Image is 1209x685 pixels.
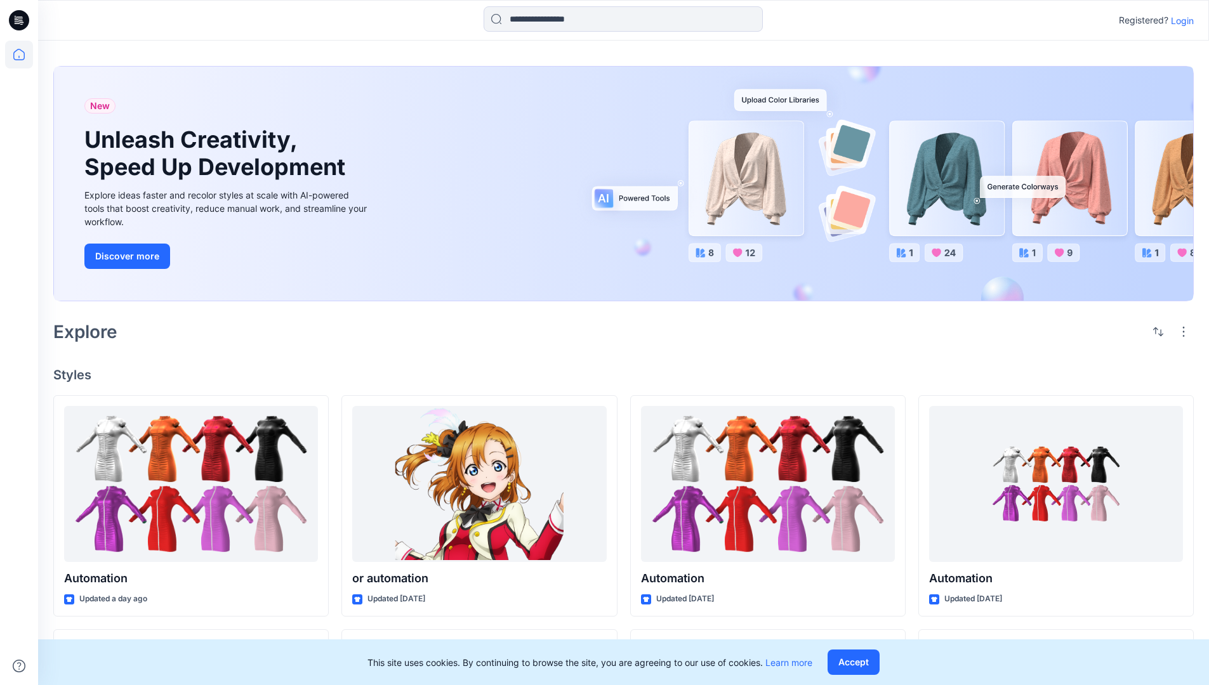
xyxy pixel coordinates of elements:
[84,244,370,269] a: Discover more
[84,244,170,269] button: Discover more
[53,322,117,342] h2: Explore
[641,570,895,587] p: Automation
[352,406,606,563] a: or automation
[64,570,318,587] p: Automation
[828,649,880,675] button: Accept
[1171,14,1194,27] p: Login
[53,367,1194,382] h4: Styles
[352,570,606,587] p: or automation
[367,656,812,669] p: This site uses cookies. By continuing to browse the site, you are agreeing to our use of cookies.
[944,592,1002,606] p: Updated [DATE]
[929,406,1183,563] a: Automation
[90,98,110,114] span: New
[84,126,351,181] h1: Unleash Creativity, Speed Up Development
[641,406,895,563] a: Automation
[84,188,370,228] div: Explore ideas faster and recolor styles at scale with AI-powered tools that boost creativity, red...
[79,592,147,606] p: Updated a day ago
[367,592,425,606] p: Updated [DATE]
[765,657,812,668] a: Learn more
[656,592,714,606] p: Updated [DATE]
[1119,13,1168,28] p: Registered?
[64,406,318,563] a: Automation
[929,570,1183,587] p: Automation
